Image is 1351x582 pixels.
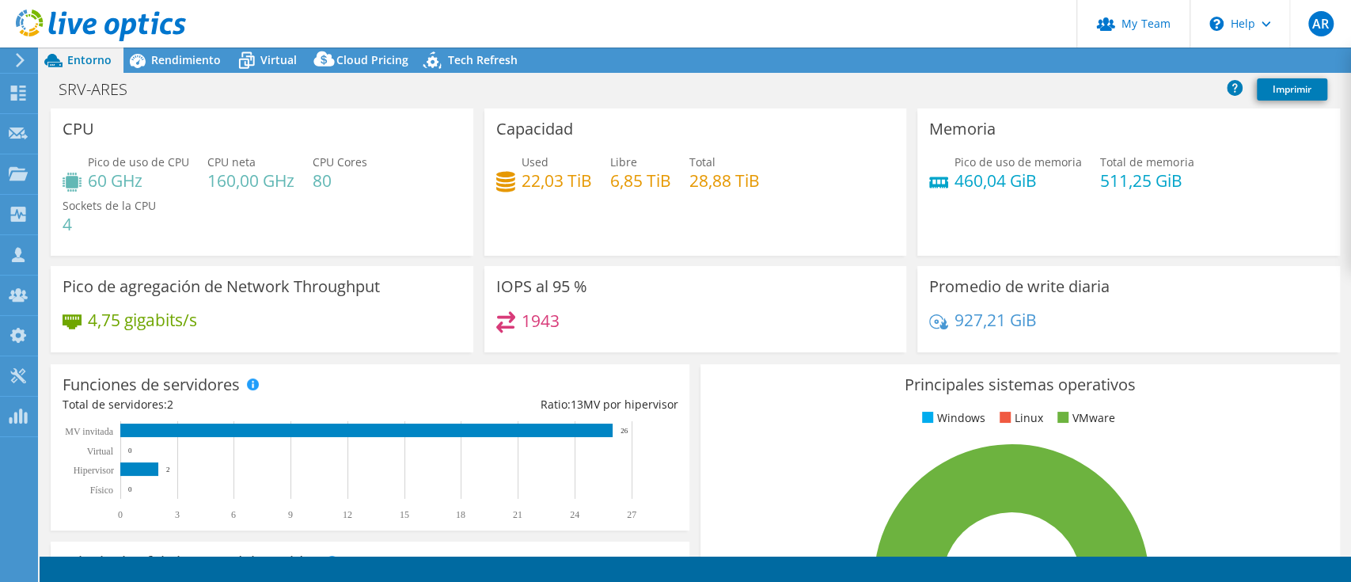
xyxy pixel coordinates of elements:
span: Total de memoria [1100,154,1194,169]
h4: 160,00 GHz [207,172,294,189]
text: 0 [128,485,132,493]
span: Virtual [260,52,297,67]
span: CPU Cores [313,154,367,169]
h4: 4,75 gigabits/s [88,311,197,329]
span: AR [1308,11,1334,36]
h4: 927,21 GiB [954,311,1037,329]
text: 27 [627,509,636,520]
span: Sockets de la CPU [63,198,156,213]
span: Libre [610,154,637,169]
li: Windows [918,409,985,427]
span: Cloud Pricing [336,52,408,67]
h4: 4 [63,215,156,233]
h3: CPU [63,120,94,138]
span: Entorno [67,52,112,67]
text: 21 [513,509,522,520]
text: 9 [288,509,293,520]
h4: 6,85 TiB [610,172,671,189]
h3: Principales fabricantes del servidor [63,553,319,571]
h4: 28,88 TiB [689,172,760,189]
text: Virtual [87,446,114,457]
h4: 1943 [522,312,560,329]
h3: Principales sistemas operativos [712,376,1327,394]
h4: 80 [313,172,367,189]
span: Pico de uso de CPU [88,154,189,169]
span: 13 [570,397,583,412]
div: Ratio: MV por hipervisor [370,396,678,413]
h3: Capacidad [496,120,573,138]
li: VMware [1053,409,1115,427]
span: 2 [167,397,173,412]
span: Total [689,154,715,169]
h4: 511,25 GiB [1100,172,1194,189]
h4: 460,04 GiB [954,172,1082,189]
tspan: Físico [90,485,113,496]
text: 0 [128,447,132,455]
a: Imprimir [1257,78,1327,101]
span: Tech Refresh [448,52,518,67]
h4: 22,03 TiB [522,172,592,189]
div: Total de servidores: [63,396,370,413]
h3: Memoria [929,120,996,138]
text: MV invitada [65,426,113,437]
text: Hipervisor [74,465,114,476]
h3: Promedio de write diaria [929,278,1110,295]
span: Pico de uso de memoria [954,154,1082,169]
text: 0 [118,509,123,520]
text: 24 [570,509,579,520]
text: 15 [400,509,409,520]
svg: \n [1209,17,1224,31]
span: Rendimiento [151,52,221,67]
h3: Pico de agregación de Network Throughput [63,278,380,295]
h4: 60 GHz [88,172,189,189]
h1: SRV-ARES [51,81,152,98]
h3: IOPS al 95 % [496,278,587,295]
span: CPU neta [207,154,256,169]
text: 2 [166,466,170,474]
text: 3 [175,509,180,520]
text: 26 [620,427,628,435]
text: 6 [231,509,236,520]
li: Linux [996,409,1043,427]
h3: Funciones de servidores [63,376,240,394]
text: 18 [456,509,465,520]
span: Used [522,154,548,169]
text: 12 [343,509,352,520]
